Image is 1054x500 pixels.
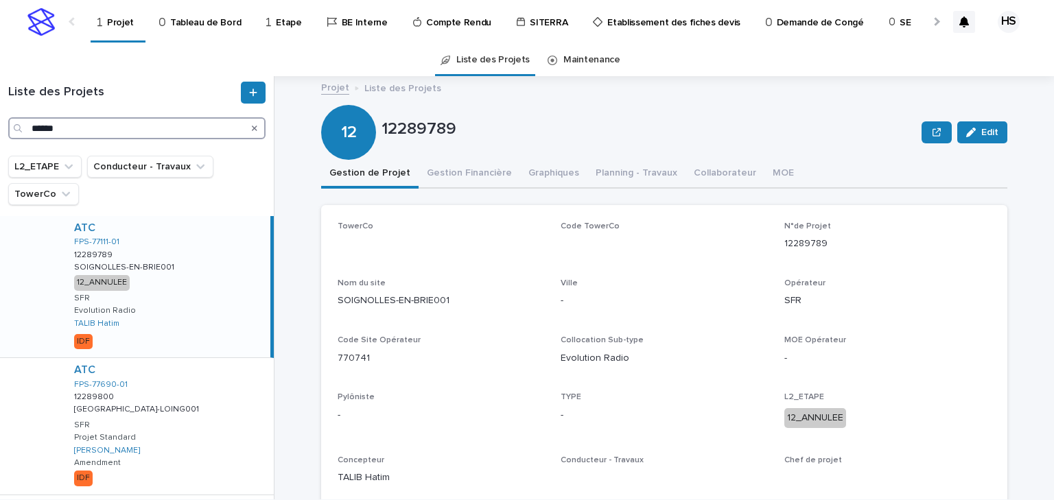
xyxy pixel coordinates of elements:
[8,117,266,139] input: Search
[520,160,587,189] button: Graphiques
[74,364,95,377] a: ATC
[27,8,55,36] img: stacker-logo-s-only.png
[74,237,119,247] a: FPS-77111-01
[764,160,802,189] button: MOE
[784,279,825,287] span: Opérateur
[686,160,764,189] button: Collaborateur
[784,408,846,428] div: 12_ANNULEE
[8,85,238,100] h1: Liste des Projets
[338,294,544,308] p: SOIGNOLLES-EN-BRIE001
[561,336,644,344] span: Collocation Sub-type
[338,279,386,287] span: Nom du site
[981,128,998,137] span: Edit
[561,456,644,464] span: Conducteur - Travaux
[561,393,581,401] span: TYPE
[74,319,119,329] a: TALIB Hatim
[561,408,767,422] p: -
[784,336,846,344] span: MOE Opérateur
[561,294,767,308] p: -
[87,156,213,178] button: Conducteur - Travaux
[338,336,421,344] span: Code Site Opérateur
[321,79,349,95] a: Projet
[338,222,373,230] span: TowerCo
[338,408,544,422] p: -
[74,380,128,390] a: FPS-77690-01
[74,433,136,442] p: Projet Standard
[74,458,121,468] p: Amendment
[8,183,79,205] button: TowerCo
[74,334,93,349] div: IDF
[74,222,95,235] a: ATC
[784,456,842,464] span: Chef de projet
[338,456,384,464] span: Concepteur
[338,471,544,485] p: TALIB Hatim
[561,222,620,230] span: Code TowerCo
[587,160,686,189] button: Planning - Travaux
[74,306,136,316] p: Evolution Radio
[561,279,578,287] span: Ville
[321,160,419,189] button: Gestion de Projet
[74,248,115,260] p: 12289789
[784,351,991,366] p: -
[74,275,130,290] div: 12_ANNULEE
[8,156,82,178] button: L2_ETAPE
[784,222,831,230] span: N°de Projet
[74,402,202,414] p: [GEOGRAPHIC_DATA]-LOING001
[74,446,140,455] a: [PERSON_NAME]
[338,351,544,366] p: 770741
[563,44,620,76] a: Maintenance
[74,420,90,430] p: SFR
[784,393,824,401] span: L2_ETAPE
[321,67,376,142] div: 12
[456,44,530,76] a: Liste des Projets
[957,121,1007,143] button: Edit
[784,237,991,251] p: 12289789
[382,119,916,139] p: 12289789
[998,11,1020,33] div: HS
[784,294,991,308] p: SFR
[74,471,93,486] div: IDF
[419,160,520,189] button: Gestion Financière
[338,393,375,401] span: Pylôniste
[364,80,441,95] p: Liste des Projets
[74,390,117,402] p: 12289800
[561,351,767,366] p: Evolution Radio
[74,260,177,272] p: SOIGNOLLES-EN-BRIE001
[74,294,90,303] p: SFR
